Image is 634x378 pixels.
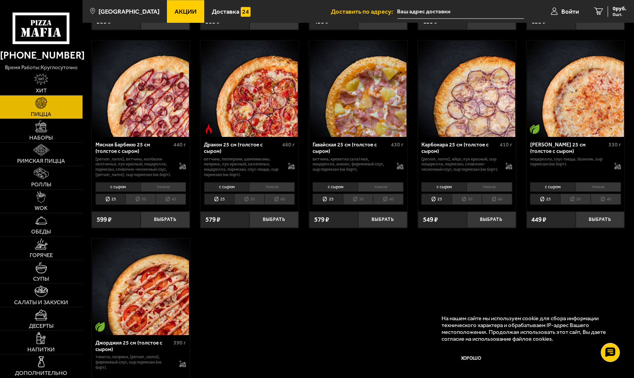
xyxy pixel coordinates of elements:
[532,18,547,25] span: 639 ₽
[17,158,65,164] span: Римская пицца
[15,370,67,376] span: Дополнительно
[33,276,49,282] span: Супы
[14,300,68,305] span: Салаты и закуски
[423,216,438,223] span: 549 ₽
[313,142,389,154] div: Гавайская 25 см (толстое с сыром)
[27,347,55,353] span: Напитки
[141,211,190,228] button: Выбрать
[31,229,51,235] span: Обеды
[204,182,249,192] li: с сыром
[234,194,264,205] li: 30
[264,194,295,205] li: 40
[313,182,358,192] li: с сыром
[92,40,189,137] img: Мясная Барбекю 25 см (толстое с сыром)
[95,142,172,154] div: Мясная Барбекю 25 см (толстое с сыром)
[205,216,220,223] span: 579 ₽
[609,141,621,148] span: 330 г
[313,157,390,173] p: ветчина, креветка салатная, моцарелла, ананас, фирменный соус, сыр пармезан (на борт).
[314,216,329,223] span: 579 ₽
[35,205,48,211] span: WOK
[204,142,281,154] div: Дракон 25 см (толстое с сыром)
[29,323,54,329] span: Десерты
[391,141,404,148] span: 430 г
[442,315,614,342] p: На нашем сайте мы используем cookie для сбора информации технического характера и обрабатываем IP...
[126,194,156,205] li: 30
[95,340,172,353] div: Джорджия 25 см (толстое с сыром)
[95,354,173,370] p: томаты, паприка, [PERSON_NAME], фирменный соус, сыр пармезан (на борт).
[95,322,105,332] img: Вегетарианское блюдо
[241,7,251,17] img: 15daf4d41897b9f0e9f617042186c801.svg
[530,124,540,134] img: Вегетарианское блюдо
[421,142,498,154] div: Карбонара 25 см (толстое с сыром)
[141,182,186,192] li: тонкое
[421,182,467,192] li: с сыром
[331,8,397,15] span: Доставить по адресу:
[343,194,373,205] li: 30
[173,141,186,148] span: 440 г
[95,157,173,178] p: [PERSON_NAME], ветчина, колбаски охотничьи, лук красный, моцарелла, пармезан, сливочно-чесночный ...
[530,182,575,192] li: с сыром
[530,194,560,205] li: 25
[175,8,197,15] span: Акции
[249,182,295,192] li: тонкое
[560,194,590,205] li: 30
[92,238,189,335] img: Джорджия 25 см (толстое с сыром)
[482,194,512,205] li: 40
[452,194,482,205] li: 30
[173,340,186,346] span: 390 г
[314,18,329,25] span: 499 ₽
[358,182,404,192] li: тонкое
[156,194,186,205] li: 40
[613,12,626,17] span: 0 шт.
[418,40,516,137] a: Карбонара 25 см (толстое с сыром)
[200,40,299,137] a: Острое блюдоДракон 25 см (толстое с сыром)
[613,6,626,11] span: 0 руб.
[418,40,515,137] img: Карбонара 25 см (толстое с сыром)
[204,157,281,178] p: ветчина, пепперони, шампиньоны, паприка, лук красный, халапеньо, моцарелла, пармезан, соус-пицца,...
[467,182,512,192] li: тонкое
[95,182,141,192] li: с сыром
[358,211,407,228] button: Выбрать
[591,194,621,205] li: 40
[576,211,625,228] button: Выбрать
[500,141,512,148] span: 410 г
[575,182,621,192] li: тонкое
[29,135,53,141] span: Наборы
[561,8,579,15] span: Войти
[467,211,516,228] button: Выбрать
[527,40,625,137] a: Вегетарианское блюдоМаргарита 25 см (толстое с сыром)
[36,88,47,94] span: Хит
[442,348,501,368] button: Хорошо
[530,157,607,167] p: моцарелла, соус-пицца, базилик, сыр пармезан (на борт).
[421,194,451,205] li: 25
[282,141,295,148] span: 460 г
[310,40,407,137] img: Гавайская 25 см (толстое с сыром)
[249,211,299,228] button: Выбрать
[530,142,607,154] div: [PERSON_NAME] 25 см (толстое с сыром)
[92,40,190,137] a: Мясная Барбекю 25 см (толстое с сыром)
[212,8,239,15] span: Доставка
[99,8,159,15] span: [GEOGRAPHIC_DATA]
[532,216,547,223] span: 449 ₽
[397,5,524,19] input: Ваш адрес доставки
[204,124,214,134] img: Острое блюдо
[527,40,624,137] img: Маргарита 25 см (толстое с сыром)
[205,18,220,25] span: 599 ₽
[204,194,234,205] li: 25
[95,194,126,205] li: 25
[421,157,499,173] p: [PERSON_NAME], яйцо, лук красный, сыр Моцарелла, пармезан, сливочно-чесночный соус, сыр пармезан ...
[201,40,298,137] img: Дракон 25 см (толстое с сыром)
[423,18,438,25] span: 659 ₽
[31,111,51,117] span: Пицца
[313,194,343,205] li: 25
[97,18,111,25] span: 599 ₽
[30,253,53,258] span: Горячее
[97,216,111,223] span: 599 ₽
[373,194,404,205] li: 40
[92,238,190,335] a: Вегетарианское блюдоДжорджия 25 см (толстое с сыром)
[309,40,407,137] a: Гавайская 25 см (толстое с сыром)
[31,182,51,187] span: Роллы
